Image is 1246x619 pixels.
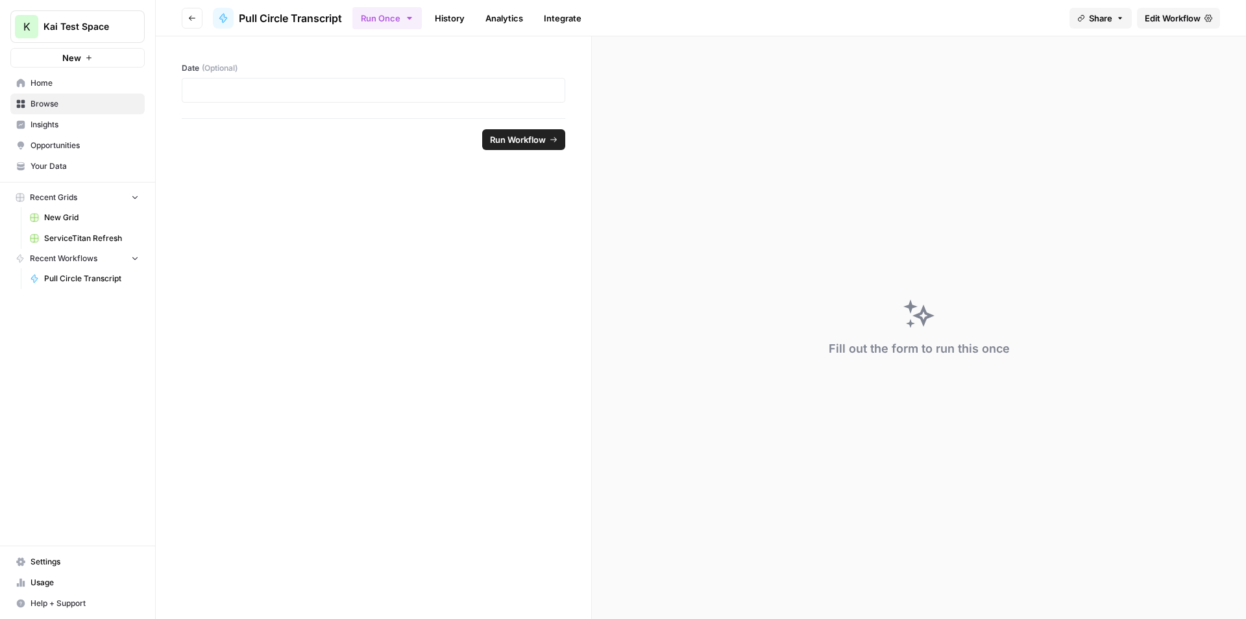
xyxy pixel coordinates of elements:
span: Browse [31,98,139,110]
span: New Grid [44,212,139,223]
a: Edit Workflow [1137,8,1220,29]
span: Opportunities [31,140,139,151]
span: Recent Grids [30,192,77,203]
span: Run Workflow [490,133,546,146]
span: Your Data [31,160,139,172]
button: New [10,48,145,68]
span: (Optional) [202,62,238,74]
span: Help + Support [31,598,139,609]
a: Pull Circle Transcript [24,268,145,289]
button: Workspace: Kai Test Space [10,10,145,43]
span: Share [1089,12,1112,25]
button: Help + Support [10,593,145,614]
div: Fill out the form to run this once [829,340,1010,358]
span: Edit Workflow [1145,12,1201,25]
a: ServiceTitan Refresh [24,228,145,249]
button: Run Once [352,7,422,29]
a: Integrate [536,8,589,29]
button: Run Workflow [482,129,565,150]
a: Settings [10,551,145,572]
span: K [23,19,31,34]
span: Pull Circle Transcript [239,10,342,26]
span: Pull Circle Transcript [44,273,139,284]
span: ServiceTitan Refresh [44,233,139,244]
button: Share [1069,8,1132,29]
a: Analytics [478,8,531,29]
a: Insights [10,114,145,135]
label: Date [182,62,565,74]
span: Insights [31,119,139,131]
a: Browse [10,94,145,114]
span: Recent Workflows [30,253,97,264]
a: New Grid [24,207,145,228]
a: Pull Circle Transcript [213,8,342,29]
span: Home [31,77,139,89]
a: Home [10,73,145,94]
a: Your Data [10,156,145,177]
button: Recent Grids [10,188,145,207]
button: Recent Workflows [10,249,145,268]
span: New [62,51,81,64]
a: History [427,8,472,29]
a: Usage [10,572,145,593]
span: Usage [31,577,139,588]
span: Kai Test Space [43,20,122,33]
a: Opportunities [10,135,145,156]
span: Settings [31,556,139,568]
